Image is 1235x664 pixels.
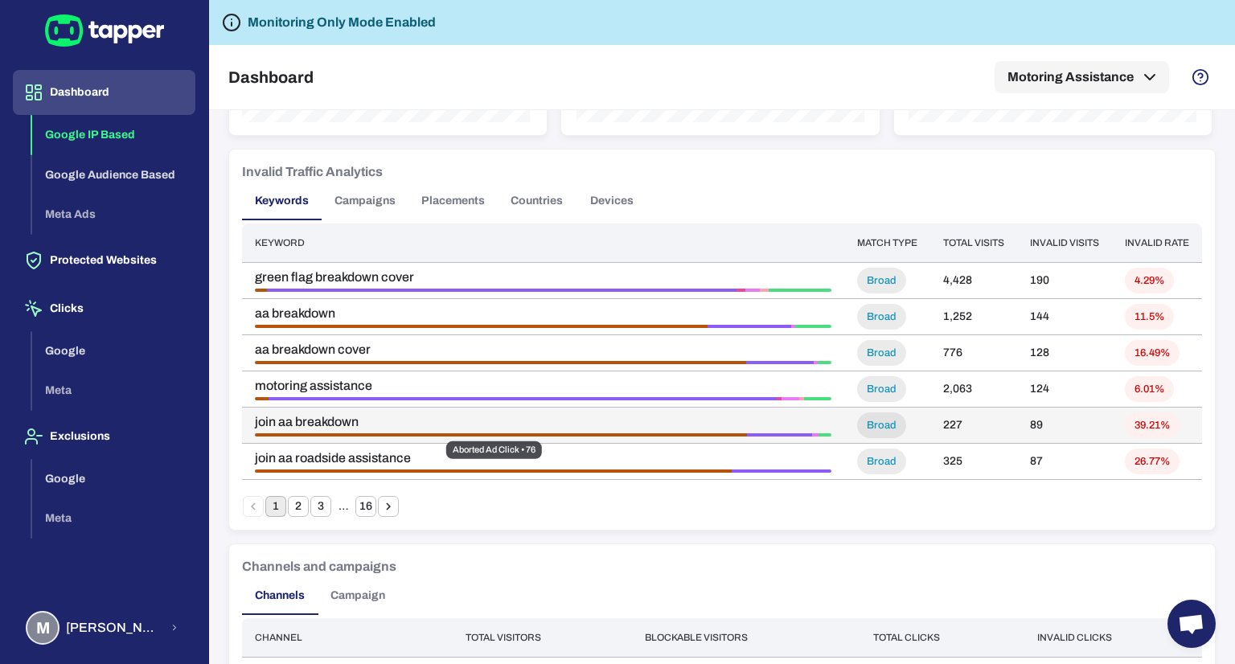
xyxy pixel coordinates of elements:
[1125,274,1174,288] span: 4.29%
[857,419,906,432] span: Broad
[1017,408,1112,444] td: 89
[13,252,195,266] a: Protected Websites
[804,397,831,400] div: Threat • 6
[66,620,160,636] span: [PERSON_NAME] [PERSON_NAME]
[13,414,195,459] button: Exclusions
[32,166,195,180] a: Google Audience Based
[1125,383,1174,396] span: 6.01%
[812,433,819,437] div: Data Center • 1
[255,289,267,292] div: Aborted Ad Click • 4
[930,223,1017,263] th: Total visits
[32,127,195,141] a: Google IP Based
[32,331,195,371] button: Google
[844,223,930,263] th: Match type
[860,618,1024,658] th: Total clicks
[13,84,195,98] a: Dashboard
[576,182,648,220] button: Devices
[1125,419,1180,432] span: 39.21%
[769,289,831,292] div: Threat • 21
[228,68,314,87] h5: Dashboard
[453,618,632,658] th: Total visitors
[799,397,804,400] div: Suspicious Ad Click • 1
[1017,371,1112,408] td: 124
[1112,223,1202,263] th: Invalid rate
[747,433,812,437] div: Ad Click Limit Exceeded • 10
[32,155,195,195] button: Google Audience Based
[1125,310,1174,324] span: 11.5%
[255,269,831,285] span: green flag breakdown cover
[255,450,831,466] span: join aa roadside assistance
[318,576,398,615] button: Campaign
[930,408,1017,444] td: 227
[795,325,831,328] div: Threat • 9
[13,301,195,314] a: Clicks
[777,397,782,400] div: Bounced • 1
[930,299,1017,335] td: 1,252
[857,310,906,324] span: Broad
[1017,263,1112,299] td: 190
[13,605,195,651] button: M[PERSON_NAME] [PERSON_NAME]
[310,496,331,517] button: Go to page 3
[242,576,318,615] button: Channels
[267,289,736,292] div: Ad Click Limit Exceeded • 158
[32,342,195,356] a: Google
[242,182,322,220] button: Keywords
[995,61,1169,93] button: Motoring Assistance
[248,13,436,32] h6: Monitoring Only Mode Enabled
[930,444,1017,480] td: 325
[255,378,831,394] span: motoring assistance
[242,496,400,517] nav: pagination navigation
[242,223,844,263] th: Keyword
[355,496,376,517] button: Go to page 16
[255,397,269,400] div: Aborted Ad Click • 3
[26,611,59,645] div: M
[1017,444,1112,480] td: 87
[13,286,195,331] button: Clicks
[814,361,819,364] div: Data Center • 1
[255,305,831,322] span: aa breakdown
[736,289,745,292] div: Bounced • 3
[791,325,795,328] div: Data Center • 1
[818,361,831,364] div: Threat • 3
[378,496,399,517] button: Go to next page
[269,397,777,400] div: Ad Click Limit Exceeded • 112
[13,428,195,442] a: Exclusions
[857,274,906,288] span: Broad
[255,361,746,364] div: Aborted Ad Click • 109
[732,469,831,473] div: Ad Click Limit Exceeded • 15
[632,618,860,658] th: Blockable visitors
[930,371,1017,408] td: 2,063
[498,182,576,220] button: Countries
[255,342,831,358] span: aa breakdown cover
[857,383,906,396] span: Broad
[1017,335,1112,371] td: 128
[1024,618,1202,658] th: Invalid clicks
[446,441,542,459] div: Aborted Ad Click • 76
[930,335,1017,371] td: 776
[13,238,195,283] button: Protected Websites
[13,70,195,115] button: Dashboard
[857,346,906,360] span: Broad
[32,459,195,499] button: Google
[745,289,760,292] div: Data Center • 5
[255,414,831,430] span: join aa breakdown
[255,325,708,328] div: Aborted Ad Click • 113
[255,433,747,437] div: Aborted Ad Click • 76
[333,499,354,514] div: …
[1125,346,1180,360] span: 16.49%
[242,162,383,182] h6: Invalid Traffic Analytics
[708,325,792,328] div: Ad Click Limit Exceeded • 21
[857,455,906,469] span: Broad
[32,115,195,155] button: Google IP Based
[782,397,800,400] div: Data Center • 4
[1017,223,1112,263] th: Invalid visits
[1167,600,1216,648] div: Open chat
[760,289,769,292] div: Suspicious Ad Click • 3
[408,182,498,220] button: Placements
[746,361,814,364] div: Ad Click Limit Exceeded • 15
[1017,299,1112,335] td: 144
[265,496,286,517] button: page 1
[242,557,396,576] h6: Channels and campaigns
[32,470,195,484] a: Google
[242,618,453,658] th: Channel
